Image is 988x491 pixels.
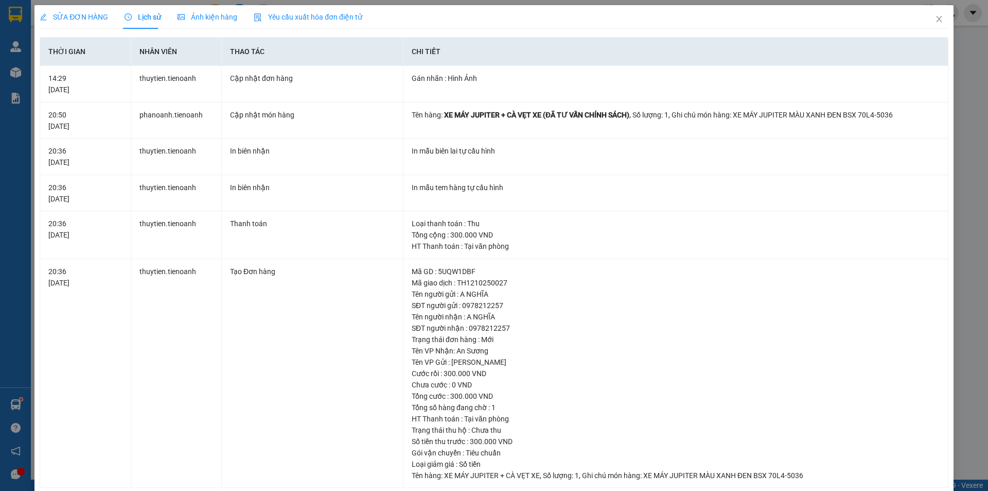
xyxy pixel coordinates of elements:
[403,38,948,66] th: Chi tiết
[48,109,122,132] div: 20:50 [DATE]
[412,229,940,241] div: Tổng cộng : 300.000 VND
[230,218,395,229] div: Thanh toán
[48,73,122,95] div: 14:29 [DATE]
[412,289,940,300] div: Tên người gửi : A NGHĨA
[125,13,161,21] span: Lịch sử
[412,311,940,323] div: Tên người nhận : A NGHĨA
[230,145,395,157] div: In biên nhận
[412,334,940,345] div: Trạng thái đơn hàng : Mới
[412,470,940,481] div: Tên hàng: , Số lượng: , Ghi chú món hàng:
[412,218,940,229] div: Loại thanh toán : Thu
[444,111,629,119] span: XE MÁY JUPITER + CÀ VẸT XE (ĐÃ TƯ VẤN CHÍNH SÁCH)
[125,13,132,21] span: clock-circle
[131,38,222,66] th: Nhân viên
[412,459,940,470] div: Loại giảm giá : Số tiền
[40,38,131,66] th: Thời gian
[412,323,940,334] div: SĐT người nhận : 0978212257
[131,211,222,259] td: thuytien.tienoanh
[178,13,237,21] span: Ảnh kiện hàng
[131,175,222,212] td: thuytien.tienoanh
[131,259,222,488] td: thuytien.tienoanh
[412,379,940,391] div: Chưa cước : 0 VND
[48,218,122,241] div: 20:36 [DATE]
[412,300,940,311] div: SĐT người gửi : 0978212257
[925,5,954,34] button: Close
[412,145,940,157] div: In mẫu biên lai tự cấu hình
[412,345,940,357] div: Tên VP Nhận: An Sương
[412,402,940,413] div: Tổng số hàng đang chờ : 1
[412,266,940,277] div: Mã GD : 5UQW1DBF
[230,182,395,193] div: In biên nhận
[131,103,222,139] td: phanoanh.tienoanh
[412,413,940,425] div: HT Thanh toán : Tại văn phòng
[733,111,893,119] span: XE MÁY JUPITER MÀU XANH ĐEN BSX 70L4-5036
[48,266,122,289] div: 20:36 [DATE]
[412,357,940,368] div: Tên VP Gửi : [PERSON_NAME]
[48,145,122,168] div: 20:36 [DATE]
[444,471,540,480] span: XE MÁY JUPITER + CÀ VẸT XE
[412,425,940,436] div: Trạng thái thu hộ : Chưa thu
[412,241,940,252] div: HT Thanh toán : Tại văn phòng
[643,471,803,480] span: XE MÁY JUPITER MÀU XANH ĐEN BSX 70L4-5036
[230,109,395,121] div: Cập nhật món hàng
[412,436,940,447] div: Số tiền thu trước : 300.000 VND
[48,182,122,205] div: 20:36 [DATE]
[412,391,940,402] div: Tổng cước : 300.000 VND
[412,73,940,84] div: Gán nhãn : Hình Ảnh
[664,111,668,119] span: 1
[254,13,262,22] img: icon
[412,277,940,289] div: Mã giao dịch : TH1210250027
[412,447,940,459] div: Gói vận chuyển : Tiêu chuẩn
[230,266,395,277] div: Tạo Đơn hàng
[412,368,940,379] div: Cước rồi : 300.000 VND
[178,13,185,21] span: picture
[412,109,940,121] div: Tên hàng: , Số lượng: , Ghi chú món hàng:
[254,13,362,21] span: Yêu cầu xuất hóa đơn điện tử
[131,66,222,103] td: thuytien.tienoanh
[40,13,47,21] span: edit
[40,13,108,21] span: SỬA ĐƠN HÀNG
[222,38,403,66] th: Thao tác
[230,73,395,84] div: Cập nhật đơn hàng
[412,182,940,193] div: In mẫu tem hàng tự cấu hình
[935,15,943,23] span: close
[131,139,222,175] td: thuytien.tienoanh
[575,471,579,480] span: 1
